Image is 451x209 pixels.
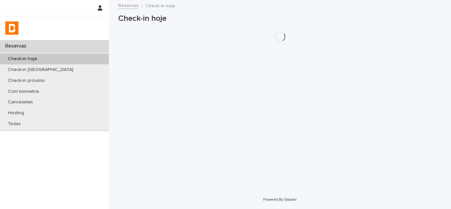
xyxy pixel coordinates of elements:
[3,56,43,62] p: Check-in hoje
[118,1,138,9] a: Reservas
[3,43,32,49] p: Reservas
[3,67,79,73] p: Check-in [GEOGRAPHIC_DATA]
[118,14,442,23] h1: Check-in hoje
[3,110,29,116] p: Hosting
[263,197,296,201] a: Powered By Stacker
[146,2,175,9] p: Check-in hoje
[3,78,50,84] p: Check-in próximo
[3,121,26,127] p: Todas
[5,21,18,35] img: zVaNuJHRTjyIjT5M9Xd5
[3,89,44,94] p: Com biometria
[3,99,38,105] p: Canceladas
